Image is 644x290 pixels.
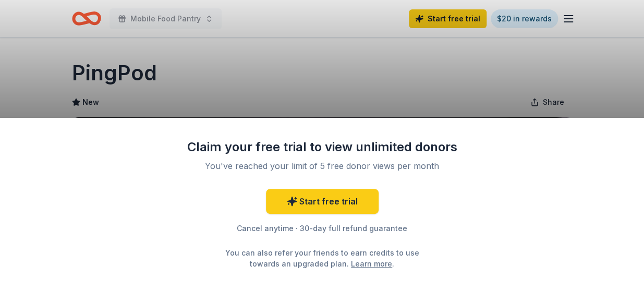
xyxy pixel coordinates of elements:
a: Learn more [351,258,392,269]
div: Claim your free trial to view unlimited donors [187,139,458,155]
a: Start free trial [266,189,379,214]
div: You've reached your limit of 5 free donor views per month [199,160,445,172]
div: You can also refer your friends to earn credits to use towards an upgraded plan. . [216,247,429,269]
div: Cancel anytime · 30-day full refund guarantee [187,222,458,235]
